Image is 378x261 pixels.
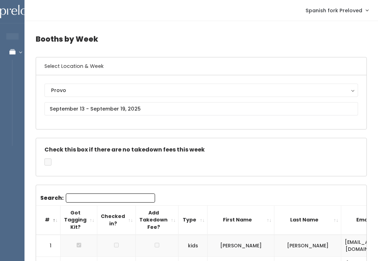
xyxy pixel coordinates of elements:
input: September 13 - September 19, 2025 [44,102,358,115]
h6: Select Location & Week [36,57,366,75]
td: [PERSON_NAME] [274,235,341,257]
th: Last Name: activate to sort column ascending [274,205,341,234]
h4: Booths by Week [36,29,367,49]
div: Provo [51,86,351,94]
a: Spanish fork Preloved [299,3,375,18]
th: Checked in?: activate to sort column ascending [97,205,136,234]
td: 1 [36,235,61,257]
th: #: activate to sort column descending [36,205,61,234]
td: kids [178,235,208,257]
input: Search: [66,193,155,203]
th: Add Takedown Fee?: activate to sort column ascending [136,205,178,234]
span: Spanish fork Preloved [306,7,362,14]
th: Type: activate to sort column ascending [178,205,208,234]
h5: Check this box if there are no takedown fees this week [44,147,358,153]
th: Got Tagging Kit?: activate to sort column ascending [61,205,97,234]
th: First Name: activate to sort column ascending [208,205,274,234]
td: [PERSON_NAME] [208,235,274,257]
label: Search: [40,193,155,203]
button: Provo [44,84,358,97]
